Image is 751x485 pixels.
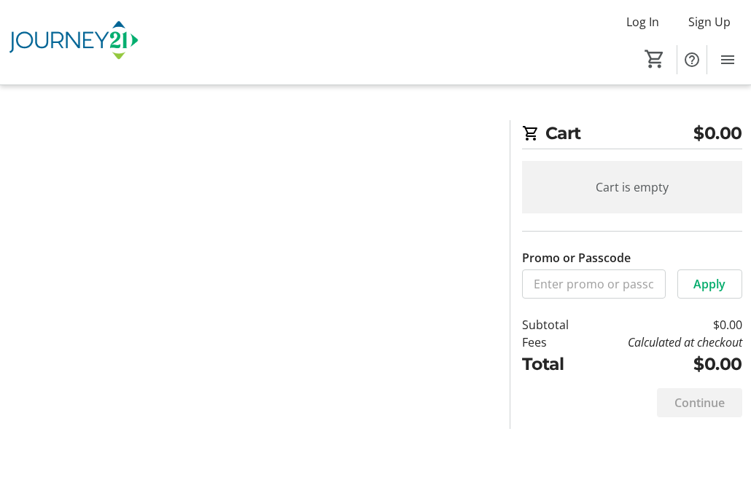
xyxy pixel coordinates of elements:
[585,316,742,334] td: $0.00
[626,13,659,31] span: Log In
[9,6,139,79] img: Journey21's Logo
[522,269,666,299] input: Enter promo or passcode
[585,334,742,351] td: Calculated at checkout
[693,120,742,146] span: $0.00
[522,351,586,376] td: Total
[522,120,742,149] h2: Cart
[688,13,731,31] span: Sign Up
[615,10,671,33] button: Log In
[522,249,631,267] label: Promo or Passcode
[713,45,742,74] button: Menu
[522,161,742,213] div: Cart is empty
[522,316,586,334] td: Subtotal
[677,45,707,74] button: Help
[677,10,742,33] button: Sign Up
[677,269,742,299] button: Apply
[693,275,725,293] span: Apply
[642,46,668,72] button: Cart
[585,351,742,376] td: $0.00
[522,334,586,351] td: Fees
